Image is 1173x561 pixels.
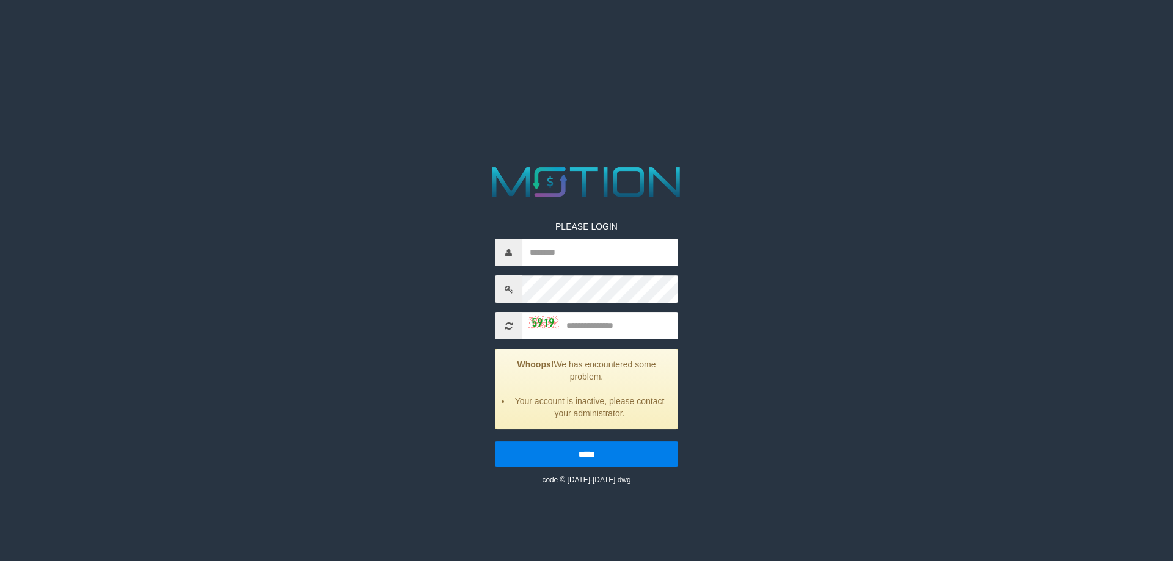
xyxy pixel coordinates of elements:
[517,360,554,369] strong: Whoops!
[511,395,668,419] li: Your account is inactive, please contact your administrator.
[495,349,678,429] div: We has encountered some problem.
[528,316,559,328] img: captcha
[495,220,678,233] p: PLEASE LOGIN
[484,162,689,202] img: MOTION_logo.png
[542,476,630,484] small: code © [DATE]-[DATE] dwg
